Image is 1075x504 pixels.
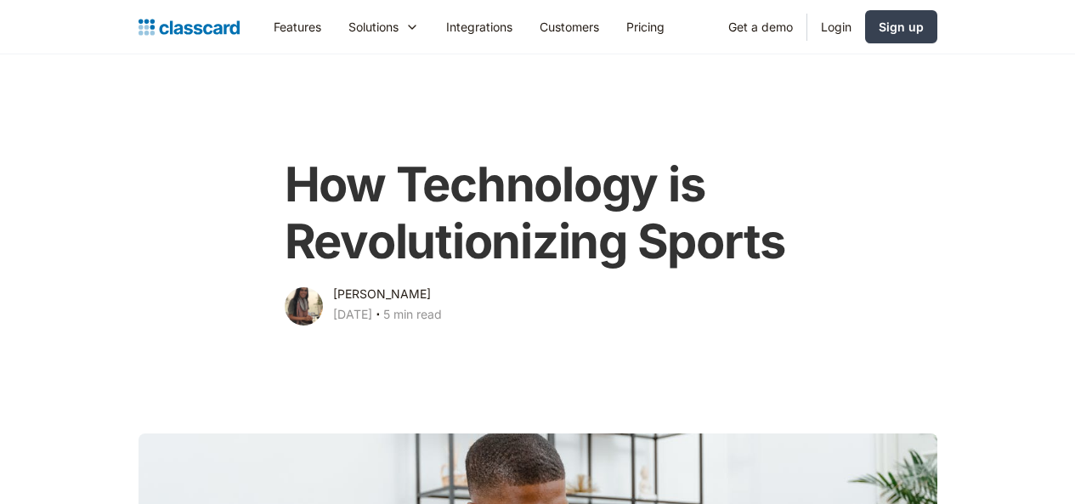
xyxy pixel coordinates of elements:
[348,18,399,36] div: Solutions
[865,10,937,43] a: Sign up
[383,304,442,325] div: 5 min read
[526,8,613,46] a: Customers
[807,8,865,46] a: Login
[433,8,526,46] a: Integrations
[879,18,924,36] div: Sign up
[260,8,335,46] a: Features
[613,8,678,46] a: Pricing
[333,284,431,304] div: [PERSON_NAME]
[372,304,383,328] div: ‧
[715,8,806,46] a: Get a demo
[333,304,372,325] div: [DATE]
[335,8,433,46] div: Solutions
[285,156,791,270] h1: How Technology is Revolutionizing Sports
[139,15,240,39] a: home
